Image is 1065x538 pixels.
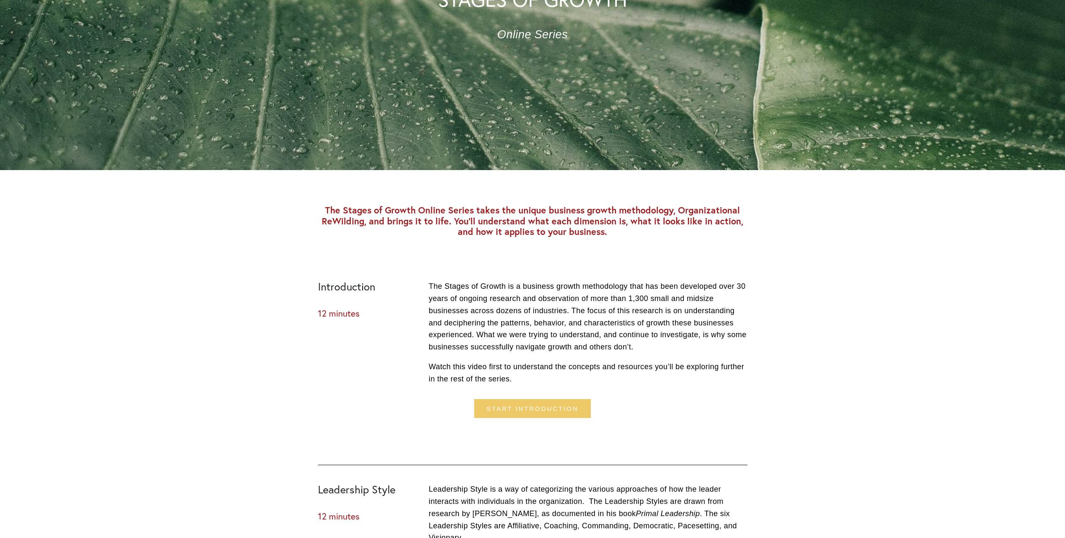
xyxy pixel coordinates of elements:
[318,483,415,496] h2: Leadership Style
[474,399,590,418] a: Start introduction
[429,280,747,353] p: The Stages of Growth is a business growth methodology that has been developed over 30 years of on...
[322,204,746,237] strong: The Stages of Growth Online Series takes the unique business growth methodology, Organizational R...
[497,28,568,41] em: Online Series
[318,280,415,293] h2: Introduction
[636,509,700,518] em: Primal Leadership
[318,511,415,522] h3: 12 minutes
[429,361,747,385] p: Watch this video first to understand the concepts and resources you’ll be exploring further in th...
[318,308,415,319] h3: 12 minutes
